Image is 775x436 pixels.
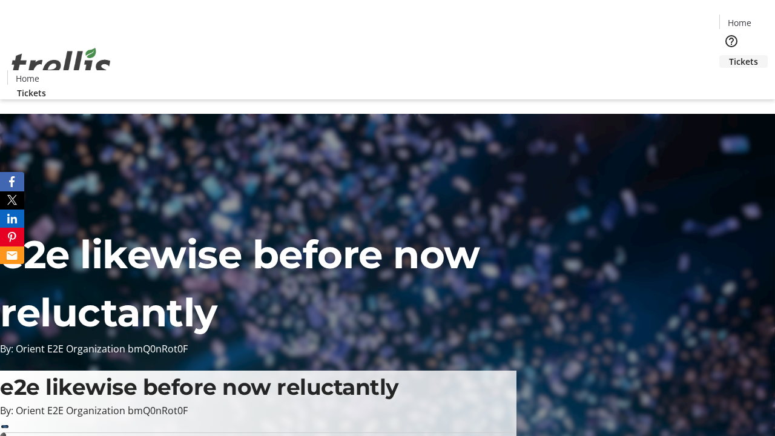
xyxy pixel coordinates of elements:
span: Tickets [729,55,758,68]
span: Home [16,72,39,85]
a: Tickets [7,87,56,99]
img: Orient E2E Organization bmQ0nRot0F's Logo [7,35,115,95]
a: Home [720,16,759,29]
a: Home [8,72,47,85]
span: Home [728,16,751,29]
button: Cart [719,68,744,92]
a: Tickets [719,55,768,68]
button: Help [719,29,744,53]
span: Tickets [17,87,46,99]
